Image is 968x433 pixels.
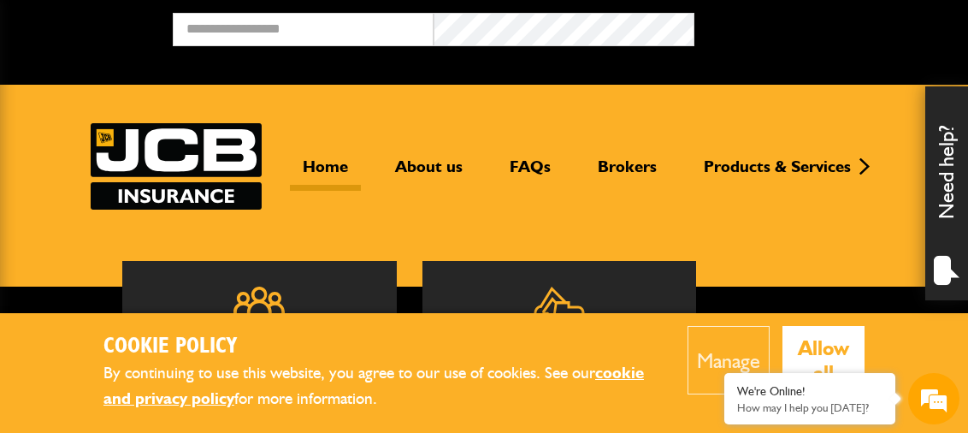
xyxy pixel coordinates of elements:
div: We're Online! [737,384,882,399]
button: Broker Login [694,13,955,39]
p: By continuing to use this website, you agree to our use of cookies. See our for more information. [103,360,662,412]
a: Home [290,157,361,191]
a: Brokers [585,157,670,191]
a: JCB Insurance Services [91,123,262,210]
button: Allow all [782,326,865,394]
h2: Cookie Policy [103,334,662,360]
button: Manage [688,326,770,394]
p: How may I help you today? [737,401,882,414]
img: JCB Insurance Services logo [91,123,262,210]
div: Need help? [925,86,968,300]
a: Products & Services [691,157,864,191]
a: FAQs [497,157,564,191]
a: About us [382,157,475,191]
